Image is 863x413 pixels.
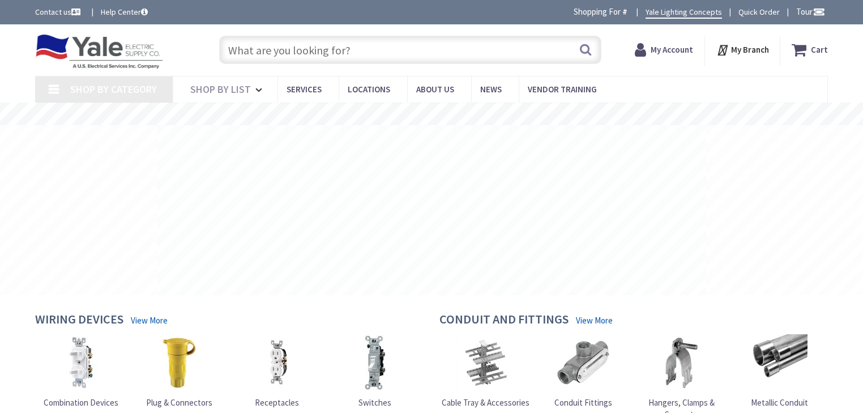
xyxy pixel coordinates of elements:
img: Metallic Conduit [751,334,808,391]
a: Help Center [101,6,148,18]
span: Switches [358,397,391,408]
strong: My Branch [731,44,769,55]
span: Shop By Category [70,83,157,96]
input: What are you looking for? [219,36,601,64]
a: Conduit Fittings Conduit Fittings [554,334,612,408]
img: Hangers, Clamps & Supports [653,334,710,391]
strong: My Account [651,44,693,55]
a: Contact us [35,6,83,18]
img: Receptacles [249,334,305,391]
span: Services [287,84,322,95]
span: Metallic Conduit [751,397,808,408]
img: Cable Tray & Accessories [457,334,514,391]
img: Conduit Fittings [555,334,612,391]
span: Cable Tray & Accessories [442,397,529,408]
a: Switches Switches [347,334,403,408]
div: My Branch [716,40,769,60]
a: Plug & Connectors Plug & Connectors [146,334,212,408]
a: Yale Lighting Concepts [646,6,722,19]
span: Tour [796,6,825,17]
a: Cart [792,40,828,60]
span: Receptacles [255,397,299,408]
a: My Account [635,40,693,60]
a: Receptacles Receptacles [249,334,305,408]
img: Plug & Connectors [151,334,207,391]
img: Yale Electric Supply Co. [35,34,163,69]
span: Shopping For [574,6,621,17]
strong: Cart [811,40,828,60]
span: Combination Devices [44,397,118,408]
span: Plug & Connectors [146,397,212,408]
span: Vendor Training [528,84,597,95]
span: Shop By List [190,83,251,96]
a: View More [131,314,168,326]
span: Locations [348,84,390,95]
span: Conduit Fittings [554,397,612,408]
span: News [480,84,502,95]
h4: Conduit and Fittings [439,312,569,329]
a: Cable Tray & Accessories Cable Tray & Accessories [442,334,529,408]
img: Combination Devices [53,334,109,391]
a: Quick Order [738,6,780,18]
h4: Wiring Devices [35,312,123,329]
img: Switches [347,334,403,391]
strong: # [622,6,627,17]
a: Metallic Conduit Metallic Conduit [751,334,808,408]
span: About Us [416,84,454,95]
a: Combination Devices Combination Devices [44,334,118,408]
a: View More [576,314,613,326]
